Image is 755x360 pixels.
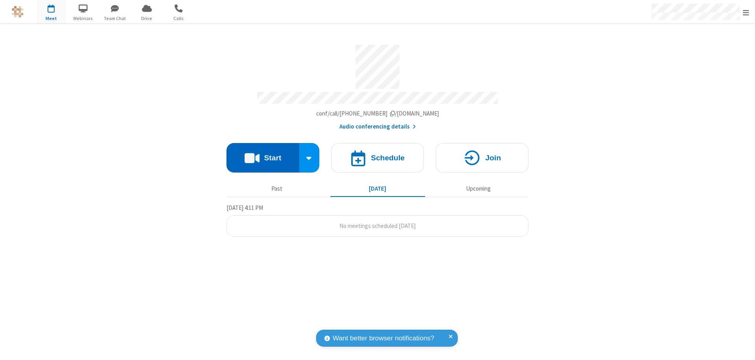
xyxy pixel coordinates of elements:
[100,15,130,22] span: Team Chat
[132,15,162,22] span: Drive
[431,181,526,196] button: Upcoming
[316,110,439,117] span: Copy my meeting room link
[436,143,528,173] button: Join
[339,122,416,131] button: Audio conferencing details
[230,181,324,196] button: Past
[299,143,320,173] div: Start conference options
[68,15,98,22] span: Webinars
[164,15,193,22] span: Calls
[226,203,528,237] section: Today's Meetings
[330,181,425,196] button: [DATE]
[371,154,405,162] h4: Schedule
[485,154,501,162] h4: Join
[339,222,416,230] span: No meetings scheduled [DATE]
[226,39,528,131] section: Account details
[37,15,66,22] span: Meet
[226,204,263,211] span: [DATE] 4:11 PM
[735,340,749,354] iframe: Chat
[226,143,299,173] button: Start
[331,143,424,173] button: Schedule
[316,109,439,118] button: Copy my meeting room linkCopy my meeting room link
[264,154,281,162] h4: Start
[12,6,24,18] img: QA Selenium DO NOT DELETE OR CHANGE
[333,333,434,343] span: Want better browser notifications?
